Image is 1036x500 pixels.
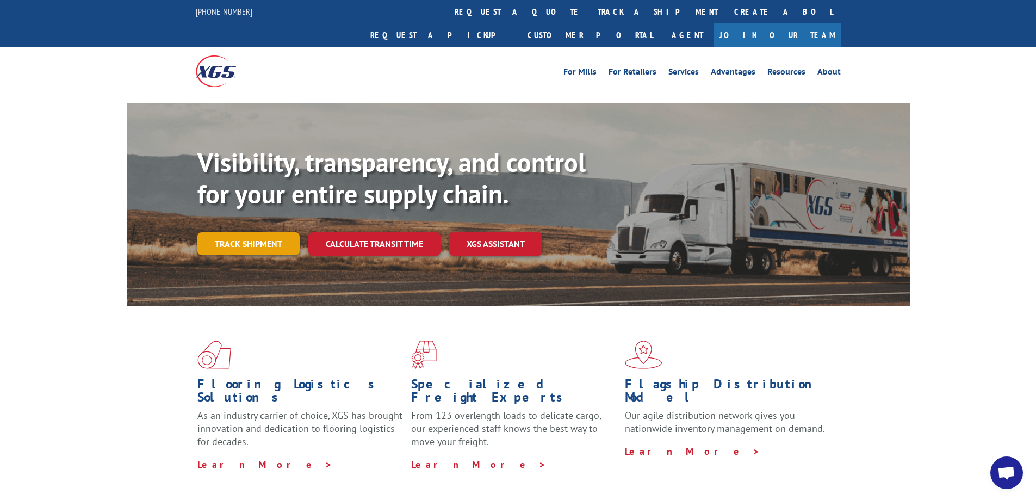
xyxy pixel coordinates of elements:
[563,67,597,79] a: For Mills
[625,409,825,435] span: Our agile distribution network gives you nationwide inventory management on demand.
[767,67,805,79] a: Resources
[625,445,760,458] a: Learn More >
[197,232,300,255] a: Track shipment
[609,67,656,79] a: For Retailers
[661,23,714,47] a: Agent
[625,341,662,369] img: xgs-icon-flagship-distribution-model-red
[197,409,402,448] span: As an industry carrier of choice, XGS has brought innovation and dedication to flooring logistics...
[625,378,830,409] h1: Flagship Distribution Model
[990,456,1023,489] div: Open chat
[197,378,403,409] h1: Flooring Logistics Solutions
[668,67,699,79] a: Services
[449,232,542,256] a: XGS ASSISTANT
[411,341,437,369] img: xgs-icon-focused-on-flooring-red
[817,67,841,79] a: About
[362,23,519,47] a: Request a pickup
[308,232,441,256] a: Calculate transit time
[714,23,841,47] a: Join Our Team
[411,458,547,471] a: Learn More >
[197,341,231,369] img: xgs-icon-total-supply-chain-intelligence-red
[197,458,333,471] a: Learn More >
[411,378,617,409] h1: Specialized Freight Experts
[197,145,586,211] b: Visibility, transparency, and control for your entire supply chain.
[711,67,755,79] a: Advantages
[519,23,661,47] a: Customer Portal
[196,6,252,17] a: [PHONE_NUMBER]
[411,409,617,458] p: From 123 overlength loads to delicate cargo, our experienced staff knows the best way to move you...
